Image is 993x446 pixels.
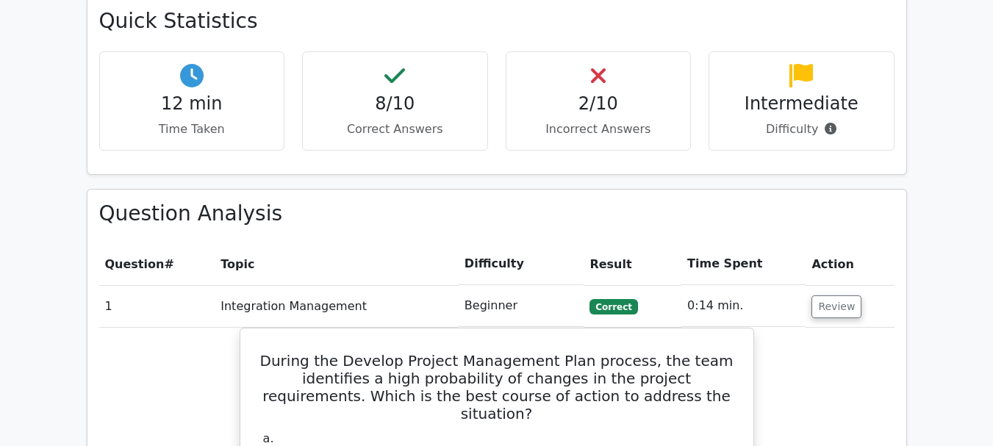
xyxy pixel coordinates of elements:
p: Difficulty [721,121,882,138]
td: 0:14 min. [681,285,806,327]
td: Integration Management [215,285,459,327]
th: Result [584,243,681,285]
td: Beginner [459,285,584,327]
p: Correct Answers [315,121,476,138]
h4: 12 min [112,93,273,115]
th: Action [806,243,894,285]
p: Incorrect Answers [518,121,679,138]
h5: During the Develop Project Management Plan process, the team identifies a high probability of cha... [258,352,736,422]
th: # [99,243,215,285]
span: a. [263,431,274,445]
td: 1 [99,285,215,327]
h4: 2/10 [518,93,679,115]
p: Time Taken [112,121,273,138]
th: Topic [215,243,459,285]
span: Question [105,257,165,271]
span: Correct [589,299,637,314]
th: Difficulty [459,243,584,285]
h4: Intermediate [721,93,882,115]
h3: Quick Statistics [99,9,895,34]
h3: Question Analysis [99,201,895,226]
h4: 8/10 [315,93,476,115]
th: Time Spent [681,243,806,285]
button: Review [811,295,861,318]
